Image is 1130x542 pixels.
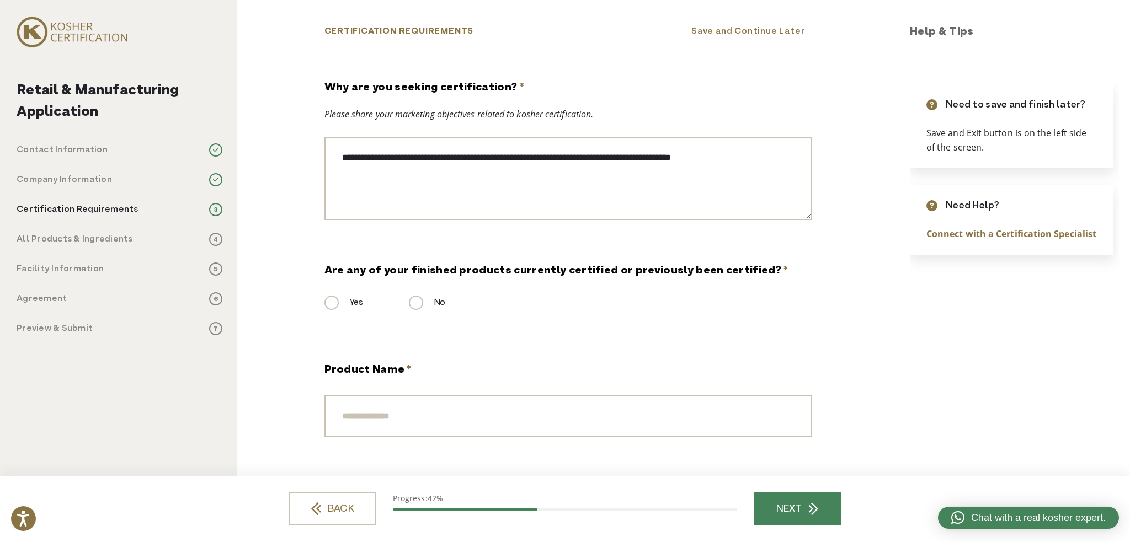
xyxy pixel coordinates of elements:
span: 5 [209,262,222,276]
p: Save and Exit button is on the left side of the screen. [926,126,1097,154]
p: Certification Requirements [324,25,474,38]
a: NEXT [754,492,841,525]
label: No [409,296,445,309]
label: Product Name [324,362,412,379]
span: 4 [209,233,222,246]
p: Facility Information [17,262,104,276]
a: BACK [289,492,376,525]
a: Save and Continue Later [685,17,812,46]
p: Preview & Submit [17,322,93,335]
label: Yes [324,296,363,309]
h2: Retail & Manufacturing Application [17,80,222,123]
p: Company Information [17,173,112,186]
p: Agreement [17,292,67,305]
h3: Help & Tips [910,24,1119,41]
p: Certification Requirements [17,203,138,216]
div: Please share your marketing objectives related to kosher certification. [324,108,812,121]
p: All Products & Ingredients [17,233,133,246]
p: Contact Information [17,143,108,157]
legend: Are any of your finished products currently certified or previously been certified? [324,263,788,280]
p: Need Help? [946,198,999,213]
span: 42% [428,493,443,503]
span: 3 [209,203,222,216]
label: Why are you seeking certification? [324,80,524,96]
span: Chat with a real kosher expert. [971,511,1106,525]
p: Progress: [393,492,737,504]
span: 6 [209,292,222,305]
span: 7 [209,322,222,335]
a: Connect with a Certification Specialist [926,228,1096,240]
a: Chat with a real kosher expert. [938,507,1119,529]
p: Need to save and finish later? [946,98,1086,112]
